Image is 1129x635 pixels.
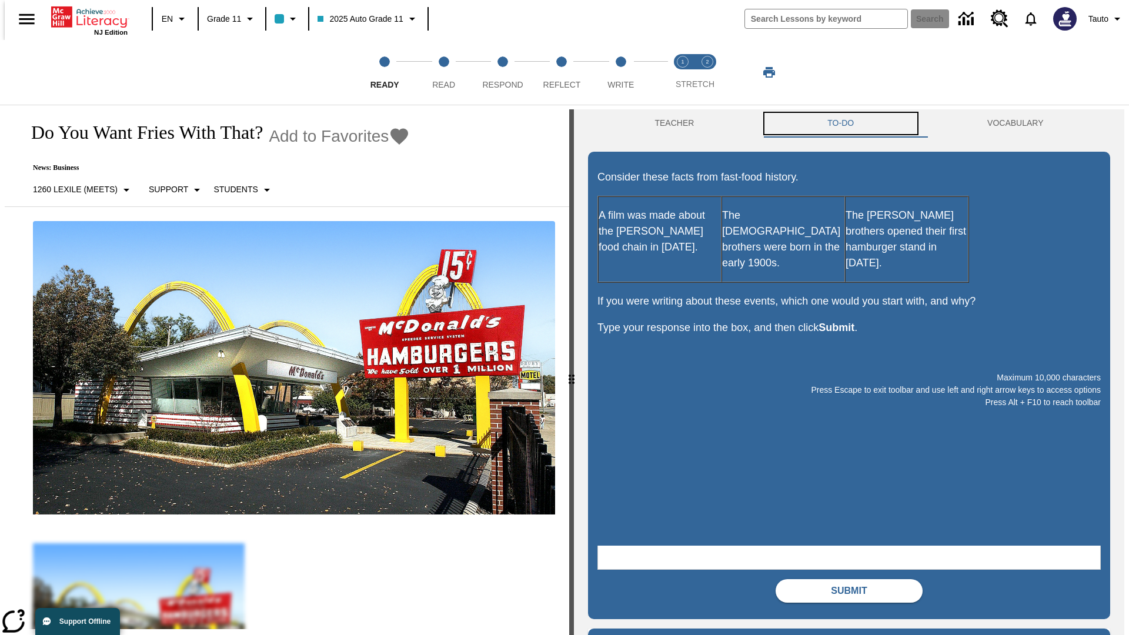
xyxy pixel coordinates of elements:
[681,59,684,65] text: 1
[597,293,1101,309] p: If you were writing about these events, which one would you start with, and why?
[607,80,634,89] span: Write
[569,109,574,635] div: Press Enter or Spacebar and then press right and left arrow keys to move the slider
[819,322,854,333] strong: Submit
[350,40,419,105] button: Ready step 1 of 5
[5,109,569,629] div: reading
[846,208,968,271] p: The [PERSON_NAME] brothers opened their first hamburger stand in [DATE].
[597,396,1101,409] p: Press Alt + F10 to reach toolbar
[482,80,523,89] span: Respond
[213,183,258,196] p: Students
[5,9,172,20] body: Maximum 10,000 characters Press Escape to exit toolbar and use left and right arrow keys to acces...
[1088,13,1108,25] span: Tauto
[706,59,709,65] text: 2
[269,127,389,146] span: Add to Favorites
[33,183,118,196] p: 1260 Lexile (Meets)
[588,109,761,138] button: Teacher
[722,208,844,271] p: The [DEMOGRAPHIC_DATA] brothers were born in the early 1900s.
[59,617,111,626] span: Support Offline
[1053,7,1077,31] img: Avatar
[9,2,44,36] button: Open side menu
[270,8,305,29] button: Class color is light blue. Change class color
[597,169,1101,185] p: Consider these facts from fast-food history.
[666,40,700,105] button: Stretch Read step 1 of 2
[599,208,721,255] p: A film was made about the [PERSON_NAME] food chain in [DATE].
[761,109,921,138] button: TO-DO
[207,13,241,25] span: Grade 11
[676,79,714,89] span: STRETCH
[690,40,724,105] button: Stretch Respond step 2 of 2
[432,80,455,89] span: Read
[144,179,209,200] button: Scaffolds, Support
[269,126,410,146] button: Add to Favorites - Do You Want Fries With That?
[921,109,1110,138] button: VOCABULARY
[543,80,581,89] span: Reflect
[588,109,1110,138] div: Instructional Panel Tabs
[1046,4,1084,34] button: Select a new avatar
[94,29,128,36] span: NJ Edition
[19,163,410,172] p: News: Business
[574,109,1124,635] div: activity
[156,8,194,29] button: Language: EN, Select a language
[469,40,537,105] button: Respond step 3 of 5
[597,372,1101,384] p: Maximum 10,000 characters
[745,9,907,28] input: search field
[1084,8,1129,29] button: Profile/Settings
[149,183,188,196] p: Support
[776,579,923,603] button: Submit
[19,122,263,143] h1: Do You Want Fries With That?
[951,3,984,35] a: Data Center
[1016,4,1046,34] a: Notifications
[587,40,655,105] button: Write step 5 of 5
[162,13,173,25] span: EN
[409,40,477,105] button: Read step 2 of 5
[318,13,403,25] span: 2025 Auto Grade 11
[35,608,120,635] button: Support Offline
[202,8,262,29] button: Grade: Grade 11, Select a grade
[209,179,278,200] button: Select Student
[33,221,555,515] img: One of the first McDonald's stores, with the iconic red sign and golden arches.
[984,3,1016,35] a: Resource Center, Will open in new tab
[527,40,596,105] button: Reflect step 4 of 5
[370,80,399,89] span: Ready
[597,384,1101,396] p: Press Escape to exit toolbar and use left and right arrow keys to access options
[313,8,423,29] button: Class: 2025 Auto Grade 11, Select your class
[28,179,138,200] button: Select Lexile, 1260 Lexile (Meets)
[750,62,788,83] button: Print
[597,320,1101,336] p: Type your response into the box, and then click .
[51,4,128,36] div: Home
